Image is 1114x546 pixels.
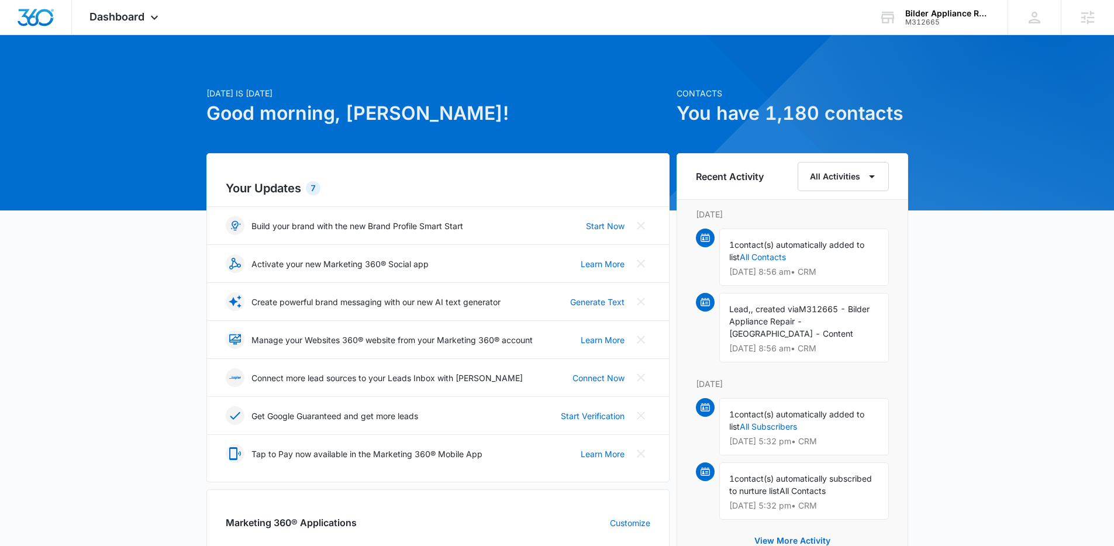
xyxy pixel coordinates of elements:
p: [DATE] [696,208,889,220]
h2: Marketing 360® Applications [226,516,357,530]
span: M312665 - Bilder Appliance Repair - [GEOGRAPHIC_DATA] - Content [729,304,870,338]
a: Learn More [581,448,625,460]
p: [DATE] 5:32 pm • CRM [729,502,879,510]
p: Get Google Guaranteed and get more leads [251,410,418,422]
h1: Good morning, [PERSON_NAME]! [206,99,670,127]
p: Manage your Websites 360® website from your Marketing 360® account [251,334,533,346]
p: [DATE] 8:56 am • CRM [729,344,879,353]
p: [DATE] is [DATE] [206,87,670,99]
p: Connect more lead sources to your Leads Inbox with [PERSON_NAME] [251,372,523,384]
h2: Your Updates [226,179,650,197]
button: All Activities [798,162,889,191]
span: 1 [729,409,734,419]
button: Close [632,216,650,235]
a: Learn More [581,258,625,270]
a: All Subscribers [740,421,797,431]
a: Learn More [581,334,625,346]
button: Close [632,292,650,311]
p: Contacts [677,87,908,99]
a: All Contacts [740,252,786,262]
span: All Contacts [780,486,826,496]
span: Lead, [729,304,751,314]
span: contact(s) automatically added to list [729,240,864,262]
p: Tap to Pay now available in the Marketing 360® Mobile App [251,448,482,460]
a: Generate Text [570,296,625,308]
button: Close [632,368,650,387]
span: contact(s) automatically subscribed to nurture list [729,474,872,496]
div: 7 [306,181,320,195]
a: Connect Now [572,372,625,384]
p: Create powerful brand messaging with our new AI text generator [251,296,501,308]
div: account name [905,9,991,18]
p: Activate your new Marketing 360® Social app [251,258,429,270]
button: Close [632,444,650,463]
span: , created via [751,304,799,314]
a: Start Verification [561,410,625,422]
a: Customize [610,517,650,529]
span: 1 [729,474,734,483]
span: Dashboard [89,11,144,23]
button: Close [632,254,650,273]
a: Start Now [586,220,625,232]
h1: You have 1,180 contacts [677,99,908,127]
p: [DATE] [696,378,889,390]
p: [DATE] 5:32 pm • CRM [729,437,879,445]
h6: Recent Activity [696,170,764,184]
span: 1 [729,240,734,250]
div: account id [905,18,991,26]
button: Close [632,406,650,425]
span: contact(s) automatically added to list [729,409,864,431]
p: [DATE] 8:56 am • CRM [729,268,879,276]
p: Build your brand with the new Brand Profile Smart Start [251,220,463,232]
button: Close [632,330,650,349]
